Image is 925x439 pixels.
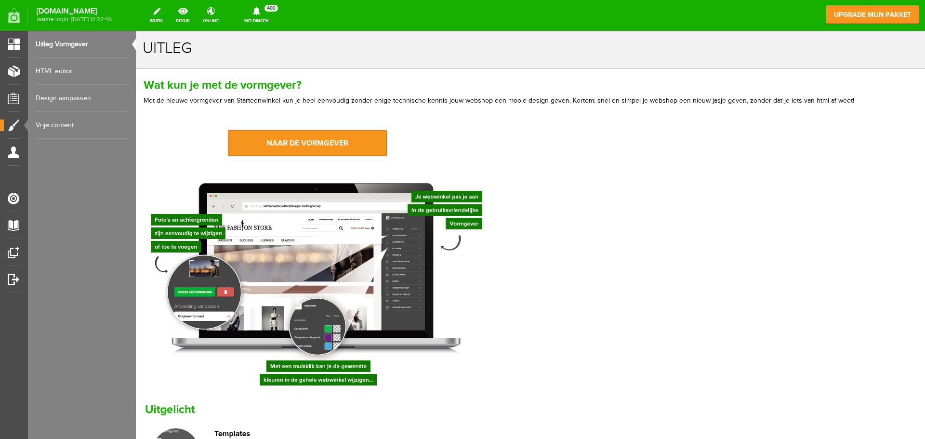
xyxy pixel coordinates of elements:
a: Design aanpassen [36,85,128,112]
a: upgrade mijn pakket [826,5,919,24]
a: online [197,5,225,26]
h1: uitleg [7,9,782,26]
a: HTML editor [36,58,128,85]
span: laatste login: [DATE] 12:22:46 [37,17,112,22]
a: wijzig [144,5,169,26]
p: Met de nieuwe vormgever van Starteenwinkel kun je heel eenvoudig zonder enige technische kennis j... [8,65,781,75]
a: Uitleg Vormgever [36,31,128,58]
a: bekijk [170,5,196,26]
strong: [DOMAIN_NAME] [37,9,112,14]
a: naar de vormgever [92,99,251,125]
a: Vrije content [36,112,128,139]
a: Meldingen403 [238,5,275,26]
span: 403 [264,5,278,12]
h2: Wat kun je met de vormgever? [8,49,781,60]
img: Uitleg [8,145,354,371]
